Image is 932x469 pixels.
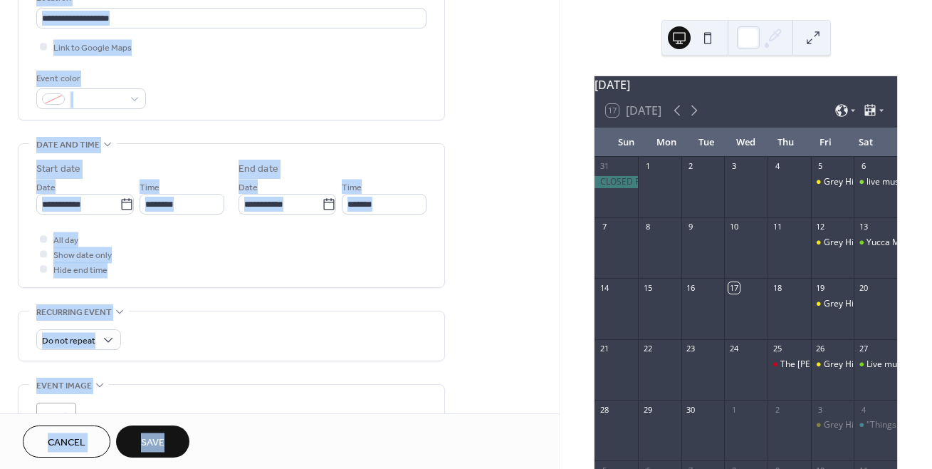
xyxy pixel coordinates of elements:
[686,282,696,293] div: 16
[728,222,739,232] div: 10
[858,282,869,293] div: 20
[815,344,826,354] div: 26
[48,435,85,450] span: Cancel
[36,71,143,86] div: Event color
[772,282,782,293] div: 18
[686,128,726,157] div: Tue
[36,180,56,195] span: Date
[599,161,609,172] div: 31
[811,176,854,188] div: Grey Hill's Open Mic
[772,161,782,172] div: 4
[854,237,897,249] div: Yucca Man Studios music festival
[141,435,164,450] span: Save
[36,138,100,153] span: Date and time
[36,162,80,177] div: Start date
[599,282,609,293] div: 14
[811,419,854,431] div: Grey Hill's Open Mic
[53,41,132,56] span: Link to Google Maps
[686,161,696,172] div: 2
[815,282,826,293] div: 19
[768,359,811,371] div: The Jean Genies Romantic Goth Musical Fashion Show
[599,404,609,415] div: 28
[824,237,904,249] div: Grey Hill's Open Mic
[642,282,653,293] div: 15
[824,419,904,431] div: Grey Hill's Open Mic
[846,128,886,157] div: Sat
[772,344,782,354] div: 25
[858,404,869,415] div: 4
[854,419,897,431] div: "Things That Go Bump In The Night (a Halloween variety show)
[811,359,854,371] div: Grey Hill's Open Mic
[811,237,854,249] div: Grey Hill's Open Mic
[642,222,653,232] div: 8
[854,359,897,371] div: Live music with KING DREAM and MTN GRL
[53,263,108,278] span: Hide end time
[728,161,739,172] div: 3
[858,222,869,232] div: 13
[824,298,904,310] div: Grey Hill's Open Mic
[239,162,278,177] div: End date
[642,404,653,415] div: 29
[595,76,897,93] div: [DATE]
[766,128,806,157] div: Thu
[595,176,638,188] div: CLOSED FOR AUGUST
[642,161,653,172] div: 1
[42,333,95,349] span: Do not repeat
[811,298,854,310] div: Grey Hill's Open Mic
[36,378,92,393] span: Event image
[239,180,258,195] span: Date
[36,403,76,443] div: ;
[815,404,826,415] div: 3
[686,344,696,354] div: 23
[824,359,904,371] div: Grey Hill's Open Mic
[824,176,904,188] div: Grey Hill's Open Mic
[726,128,766,157] div: Wed
[116,426,189,458] button: Save
[854,176,897,188] div: live music with KILLER SHEEP
[140,180,159,195] span: Time
[646,128,686,157] div: Mon
[23,426,110,458] button: Cancel
[342,180,362,195] span: Time
[858,344,869,354] div: 27
[806,128,846,157] div: Fri
[606,128,646,157] div: Sun
[772,404,782,415] div: 2
[728,282,739,293] div: 17
[53,233,78,248] span: All day
[815,222,826,232] div: 12
[858,161,869,172] div: 6
[728,344,739,354] div: 24
[642,344,653,354] div: 22
[53,248,112,263] span: Show date only
[815,161,826,172] div: 5
[772,222,782,232] div: 11
[599,344,609,354] div: 21
[36,305,112,320] span: Recurring event
[599,222,609,232] div: 7
[686,222,696,232] div: 9
[686,404,696,415] div: 30
[728,404,739,415] div: 1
